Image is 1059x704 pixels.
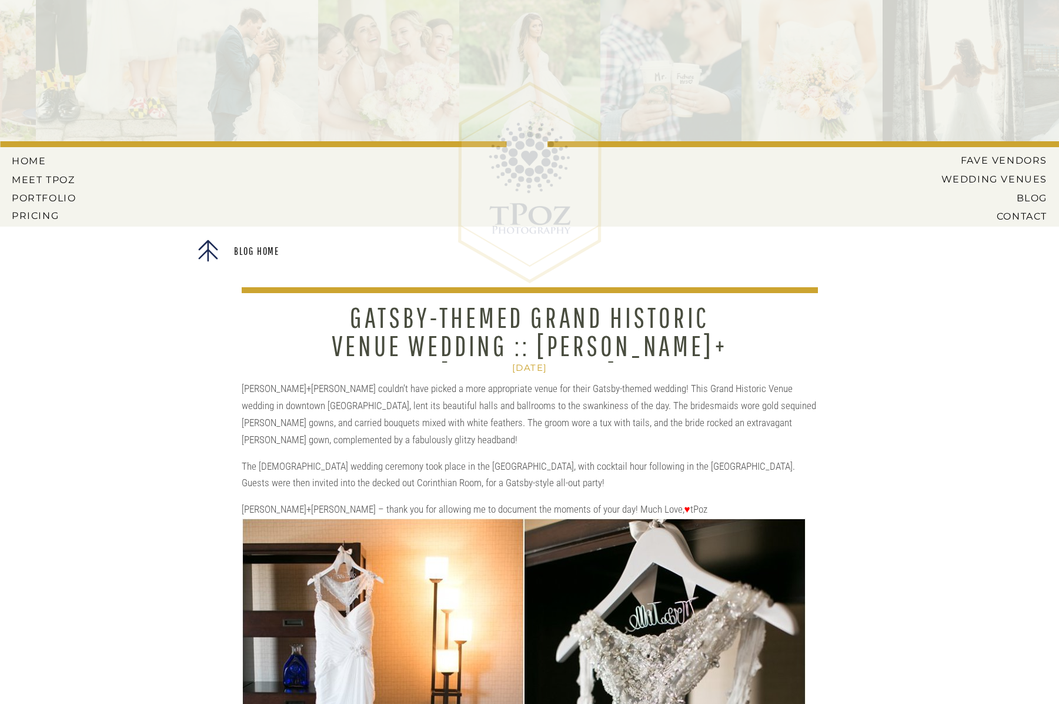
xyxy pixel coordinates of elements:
a: Wedding Venues [923,174,1047,184]
a: HOME [12,155,65,166]
p: The [DEMOGRAPHIC_DATA] wedding ceremony took place in the [GEOGRAPHIC_DATA], with cocktail hour f... [242,458,818,492]
a: Pricing [12,210,79,221]
a: PORTFOLIO [12,192,79,203]
a: MEET tPoz [12,174,76,185]
span: ♥ [684,503,690,515]
a: Blog Home [220,246,294,258]
a: Fave Vendors [951,155,1047,165]
a: BLOG [932,192,1047,203]
a: CONTACT [955,211,1047,221]
h2: [DATE] [427,363,633,373]
h1: Gatsby-themed Grand Historic Venue Wedding :: [PERSON_NAME]+[PERSON_NAME] [317,303,743,388]
p: [PERSON_NAME]+[PERSON_NAME] couldn’t have picked a more appropriate venue for their Gatsby-themed... [242,380,818,449]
